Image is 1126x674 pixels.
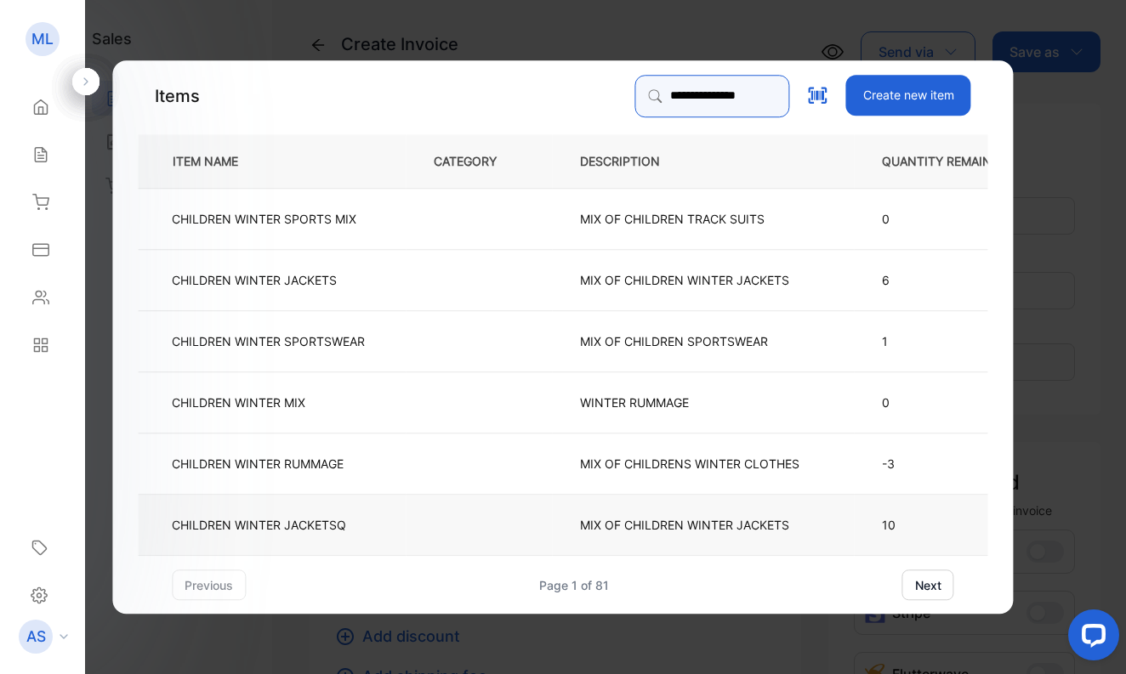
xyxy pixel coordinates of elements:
[580,455,799,473] p: MIX OF CHILDRENS WINTER CLOTHES
[902,569,954,600] button: next
[882,271,1026,289] p: 6
[172,455,344,473] p: CHILDREN WINTER RUMMAGE
[172,332,365,350] p: CHILDREN WINTER SPORTSWEAR
[580,516,789,534] p: MIX OF CHILDREN WINTER JACKETS
[539,576,609,594] div: Page 1 of 81
[166,152,265,170] p: ITEM NAME
[882,332,1026,350] p: 1
[882,516,1026,534] p: 10
[172,210,356,228] p: CHILDREN WINTER SPORTS MIX
[580,210,765,228] p: MIX OF CHILDREN TRACK SUITS
[580,332,768,350] p: MIX OF CHILDREN SPORTSWEAR
[882,210,1026,228] p: 0
[580,394,689,411] p: WINTER RUMMAGE
[155,83,200,109] p: Items
[26,626,46,648] p: AS
[882,455,1026,473] p: -3
[580,271,789,289] p: MIX OF CHILDREN WINTER JACKETS
[172,516,346,534] p: CHILDREN WINTER JACKETSQ
[580,152,687,170] p: DESCRIPTION
[172,271,337,289] p: CHILDREN WINTER JACKETS
[31,28,54,50] p: ML
[172,569,246,600] button: previous
[882,394,1026,411] p: 0
[434,152,524,170] p: CATEGORY
[846,75,971,116] button: Create new item
[882,152,1026,170] p: QUANTITY REMAINS
[172,394,305,411] p: CHILDREN WINTER MIX
[1055,603,1126,674] iframe: LiveChat chat widget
